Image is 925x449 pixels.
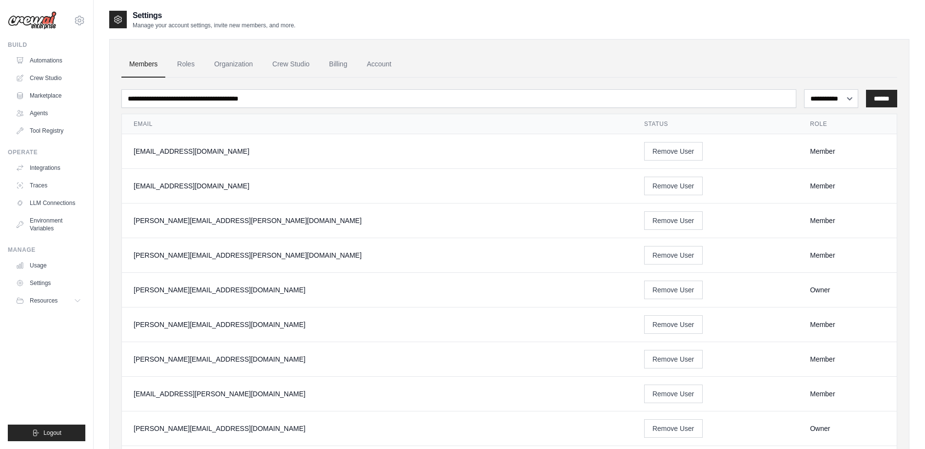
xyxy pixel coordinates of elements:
[810,320,885,329] div: Member
[43,429,61,437] span: Logout
[12,123,85,139] a: Tool Registry
[134,216,621,225] div: [PERSON_NAME][EMAIL_ADDRESS][PERSON_NAME][DOMAIN_NAME]
[133,10,295,21] h2: Settings
[810,146,885,156] div: Member
[810,250,885,260] div: Member
[644,177,703,195] button: Remove User
[12,88,85,103] a: Marketplace
[12,275,85,291] a: Settings
[644,385,703,403] button: Remove User
[810,285,885,295] div: Owner
[30,297,58,305] span: Resources
[644,315,703,334] button: Remove User
[265,51,317,78] a: Crew Studio
[810,181,885,191] div: Member
[644,246,703,265] button: Remove User
[359,51,399,78] a: Account
[133,21,295,29] p: Manage your account settings, invite new members, and more.
[644,419,703,438] button: Remove User
[169,51,202,78] a: Roles
[644,350,703,368] button: Remove User
[810,354,885,364] div: Member
[12,53,85,68] a: Automations
[12,258,85,273] a: Usage
[8,148,85,156] div: Operate
[134,320,621,329] div: [PERSON_NAME][EMAIL_ADDRESS][DOMAIN_NAME]
[121,51,165,78] a: Members
[644,211,703,230] button: Remove User
[12,160,85,176] a: Integrations
[810,389,885,399] div: Member
[134,285,621,295] div: [PERSON_NAME][EMAIL_ADDRESS][DOMAIN_NAME]
[122,114,632,134] th: Email
[632,114,798,134] th: Status
[134,250,621,260] div: [PERSON_NAME][EMAIL_ADDRESS][PERSON_NAME][DOMAIN_NAME]
[810,424,885,433] div: Owner
[8,11,57,30] img: Logo
[134,389,621,399] div: [EMAIL_ADDRESS][PERSON_NAME][DOMAIN_NAME]
[321,51,355,78] a: Billing
[134,354,621,364] div: [PERSON_NAME][EMAIL_ADDRESS][DOMAIN_NAME]
[12,178,85,193] a: Traces
[798,114,897,134] th: Role
[12,213,85,236] a: Environment Variables
[8,425,85,441] button: Logout
[206,51,260,78] a: Organization
[12,195,85,211] a: LLM Connections
[644,142,703,161] button: Remove User
[134,424,621,433] div: [PERSON_NAME][EMAIL_ADDRESS][DOMAIN_NAME]
[8,246,85,254] div: Manage
[134,181,621,191] div: [EMAIL_ADDRESS][DOMAIN_NAME]
[12,70,85,86] a: Crew Studio
[8,41,85,49] div: Build
[644,281,703,299] button: Remove User
[12,293,85,308] button: Resources
[810,216,885,225] div: Member
[134,146,621,156] div: [EMAIL_ADDRESS][DOMAIN_NAME]
[12,105,85,121] a: Agents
